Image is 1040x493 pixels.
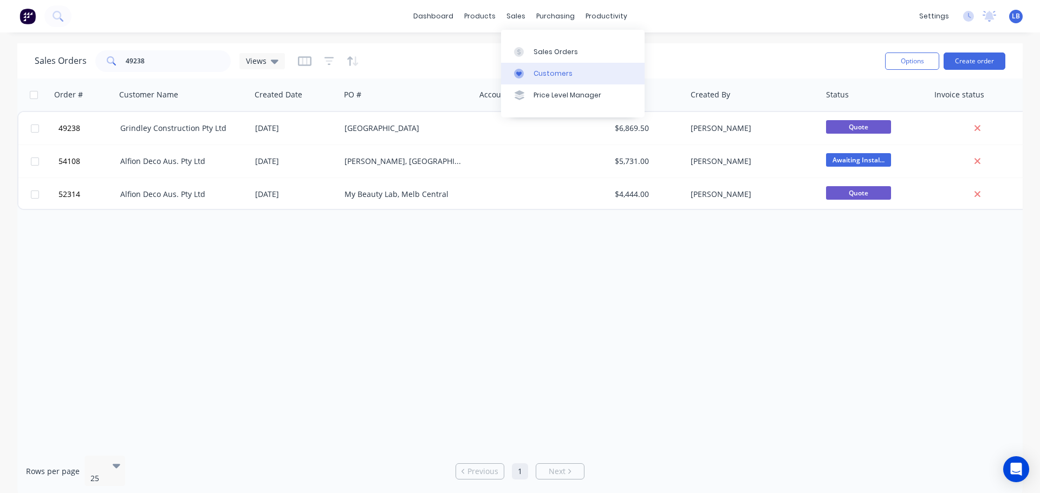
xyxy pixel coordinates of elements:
button: Create order [944,52,1005,70]
div: Open Intercom Messenger [1003,456,1029,482]
div: Customer Name [119,89,178,100]
a: Customers [501,63,645,84]
div: Order # [54,89,83,100]
div: My Beauty Lab, Melb Central [344,189,465,200]
div: $4,444.00 [615,189,679,200]
div: [PERSON_NAME] [691,123,811,134]
div: Alfion Deco Aus. Pty Ltd [120,189,240,200]
span: 54108 [58,156,80,167]
span: Views [246,55,266,67]
button: 49238 [55,112,120,144]
div: Sales Orders [534,47,578,57]
div: Accounting Order # [479,89,551,100]
div: sales [501,8,531,24]
div: [GEOGRAPHIC_DATA] [344,123,465,134]
span: LB [1012,11,1020,21]
div: Created Date [255,89,302,100]
button: 52314 [55,178,120,211]
img: Factory [19,8,36,24]
div: Price Level Manager [534,90,601,100]
div: [DATE] [255,156,336,167]
span: Rows per page [26,466,80,477]
a: Next page [536,466,584,477]
span: Awaiting Instal... [826,153,891,167]
div: [PERSON_NAME] [691,189,811,200]
div: productivity [580,8,633,24]
div: Alfion Deco Aus. Pty Ltd [120,156,240,167]
div: Invoice status [934,89,984,100]
div: 25 [90,473,103,484]
span: 49238 [58,123,80,134]
div: Status [826,89,849,100]
button: Options [885,52,939,70]
div: [DATE] [255,123,336,134]
div: PO # [344,89,361,100]
div: Grindley Construction Pty Ltd [120,123,240,134]
div: [DATE] [255,189,336,200]
h1: Sales Orders [35,56,87,66]
div: $5,731.00 [615,156,679,167]
a: Previous page [456,466,504,477]
span: Previous [467,466,498,477]
a: Price Level Manager [501,84,645,106]
div: products [459,8,501,24]
div: $6,869.50 [615,123,679,134]
div: [PERSON_NAME], [GEOGRAPHIC_DATA] [344,156,465,167]
div: purchasing [531,8,580,24]
button: 54108 [55,145,120,178]
div: [PERSON_NAME] [691,156,811,167]
ul: Pagination [451,463,589,479]
div: settings [914,8,954,24]
input: Search... [126,50,231,72]
div: Customers [534,69,573,78]
span: Next [549,466,565,477]
span: Quote [826,120,891,134]
a: Sales Orders [501,41,645,62]
div: Created By [691,89,730,100]
span: 52314 [58,189,80,200]
a: dashboard [408,8,459,24]
span: Quote [826,186,891,200]
a: Page 1 is your current page [512,463,528,479]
